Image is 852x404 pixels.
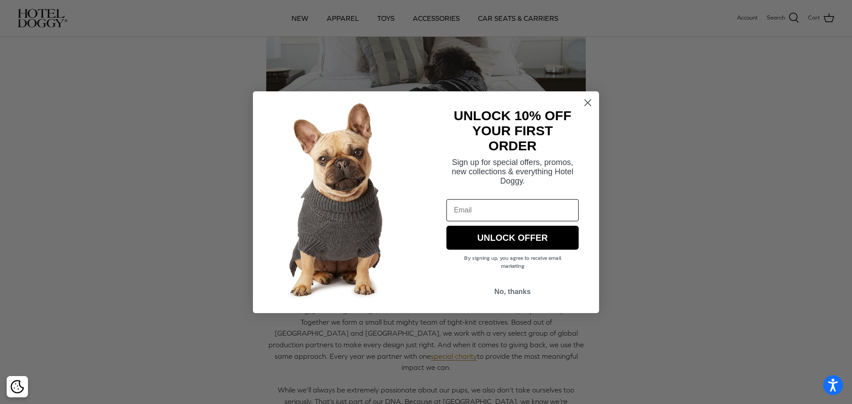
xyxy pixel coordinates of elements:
[454,108,571,153] strong: UNLOCK 10% OFF YOUR FIRST ORDER
[446,283,579,300] button: No, thanks
[452,158,573,185] span: Sign up for special offers, promos, new collections & everything Hotel Doggy.
[11,380,24,393] img: Cookie policy
[446,199,579,221] input: Email
[9,379,25,395] button: Cookie policy
[253,91,426,313] img: 7cf315d2-500c-4d0a-a8b4-098d5756016d.jpeg
[580,95,596,110] button: Close dialog
[446,226,579,250] button: UNLOCK OFFER
[464,254,561,270] span: By signing up, you agree to receive email marketing
[7,376,28,397] div: Cookie policy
